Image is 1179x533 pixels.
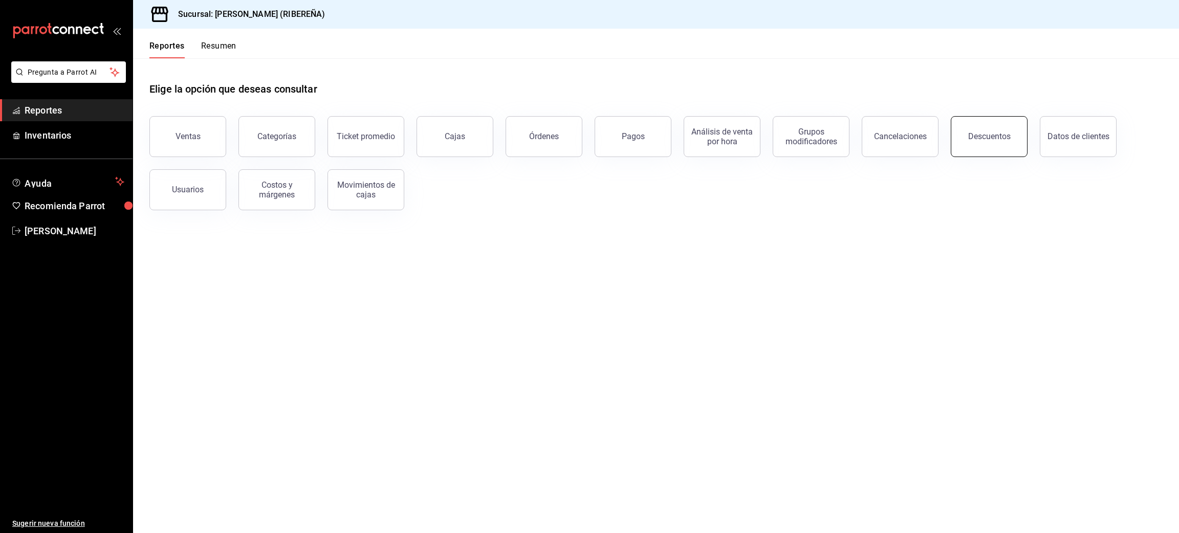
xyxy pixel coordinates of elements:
button: Usuarios [149,169,226,210]
div: Costos y márgenes [245,180,309,199]
div: navigation tabs [149,41,236,58]
button: Órdenes [506,116,582,157]
span: Recomienda Parrot [25,199,124,213]
div: Movimientos de cajas [334,180,398,199]
span: [PERSON_NAME] [25,224,124,238]
button: open_drawer_menu [113,27,121,35]
h3: Sucursal: [PERSON_NAME] (RIBEREÑA) [170,8,325,20]
button: Pagos [595,116,671,157]
button: Descuentos [951,116,1028,157]
a: Cajas [417,116,493,157]
span: Pregunta a Parrot AI [28,67,110,78]
span: Ayuda [25,175,111,188]
button: Ticket promedio [327,116,404,157]
button: Costos y márgenes [238,169,315,210]
div: Categorías [257,131,296,141]
div: Cajas [445,130,466,143]
button: Pregunta a Parrot AI [11,61,126,83]
button: Análisis de venta por hora [684,116,760,157]
div: Grupos modificadores [779,127,843,146]
span: Sugerir nueva función [12,518,124,529]
button: Ventas [149,116,226,157]
div: Cancelaciones [874,131,927,141]
div: Ventas [176,131,201,141]
button: Cancelaciones [862,116,938,157]
span: Reportes [25,103,124,117]
span: Inventarios [25,128,124,142]
button: Movimientos de cajas [327,169,404,210]
button: Resumen [201,41,236,58]
div: Órdenes [529,131,559,141]
div: Datos de clientes [1047,131,1109,141]
button: Datos de clientes [1040,116,1117,157]
div: Pagos [622,131,645,141]
button: Reportes [149,41,185,58]
div: Ticket promedio [337,131,395,141]
div: Análisis de venta por hora [690,127,754,146]
div: Usuarios [172,185,204,194]
button: Categorías [238,116,315,157]
a: Pregunta a Parrot AI [7,74,126,85]
div: Descuentos [968,131,1011,141]
button: Grupos modificadores [773,116,849,157]
h1: Elige la opción que deseas consultar [149,81,317,97]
